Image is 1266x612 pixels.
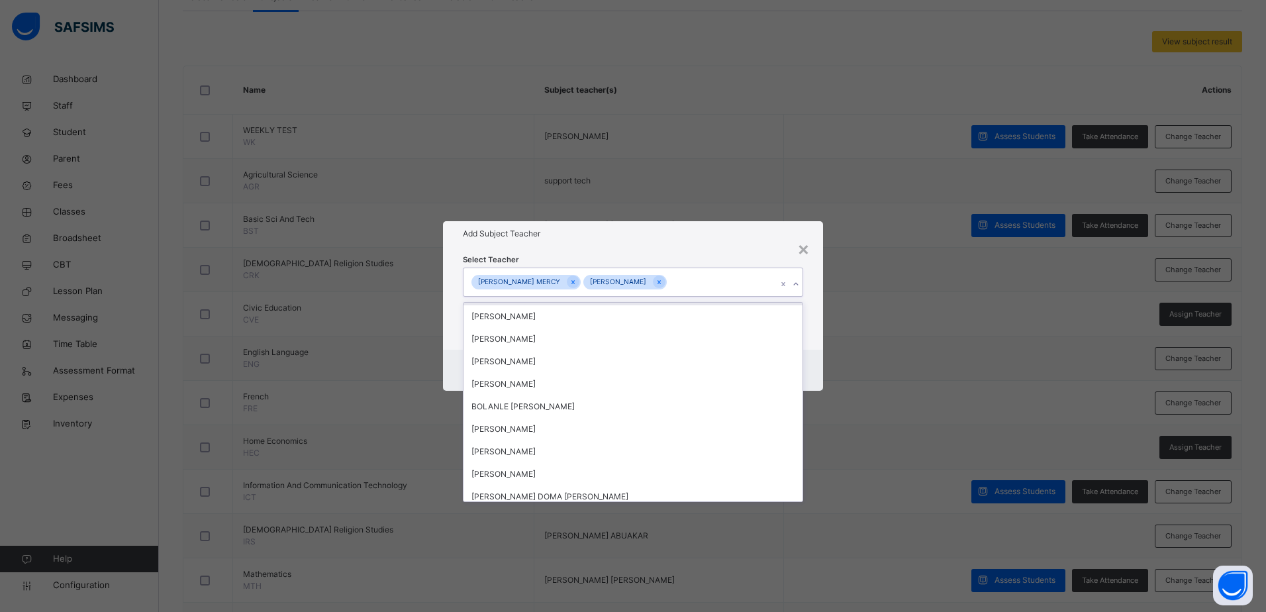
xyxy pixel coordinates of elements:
div: [PERSON_NAME] MERCY [471,275,567,290]
div: [PERSON_NAME] [463,328,803,350]
div: × [797,234,810,262]
div: [PERSON_NAME] [463,418,803,440]
div: [PERSON_NAME] [463,440,803,463]
div: [PERSON_NAME] DOMA [PERSON_NAME] [463,485,803,508]
div: [PERSON_NAME] [583,275,653,290]
div: [PERSON_NAME] [463,350,803,373]
div: [PERSON_NAME] [463,463,803,485]
span: Select Teacher [463,254,519,266]
button: Open asap [1213,566,1253,605]
div: BOLANLE [PERSON_NAME] [463,395,803,418]
div: [PERSON_NAME] [463,305,803,328]
h1: Add Subject Teacher [463,228,803,240]
div: [PERSON_NAME] [463,373,803,395]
